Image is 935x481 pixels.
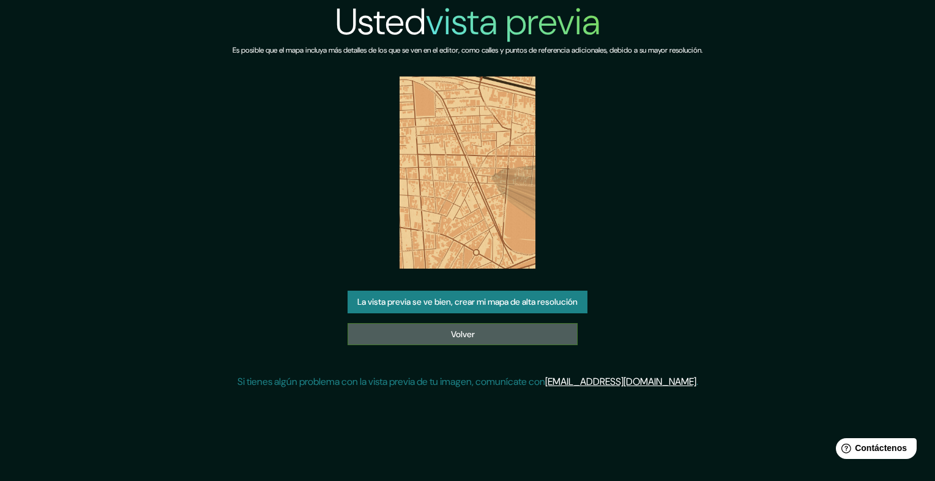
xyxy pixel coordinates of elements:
p: Si tienes algún problema con la vista previa de tu imagen, comunícate con . [237,375,698,389]
button: La vista previa se ve bien, crear mi mapa de alta resolución [348,291,587,313]
a: [EMAIL_ADDRESS][DOMAIN_NAME] [545,375,696,388]
iframe: Help widget launcher [826,433,922,468]
h6: Es posible que el mapa incluya más detalles de los que se ven en el editor, como calles y puntos ... [233,44,702,57]
a: Volver [348,323,578,346]
img: created-map-preview [400,76,536,269]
